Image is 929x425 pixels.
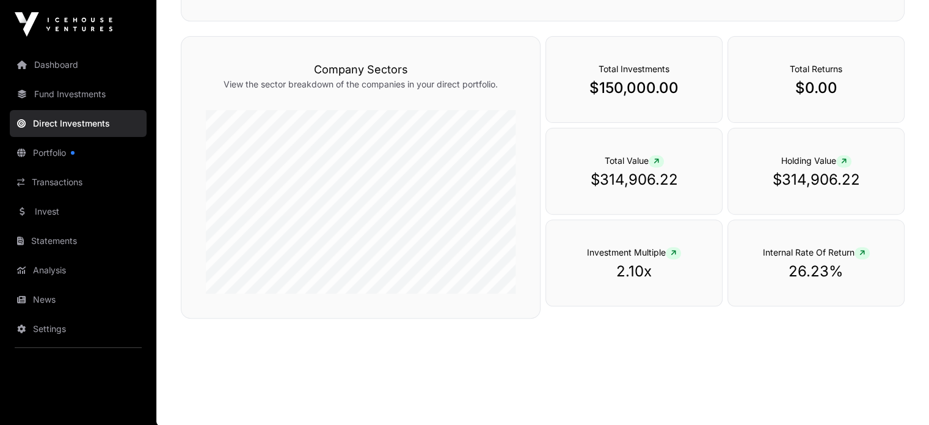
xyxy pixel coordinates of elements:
[10,169,147,196] a: Transactions
[790,64,842,74] span: Total Returns
[781,155,851,166] span: Holding Value
[15,12,112,37] img: Icehouse Ventures Logo
[752,78,880,98] p: $0.00
[10,110,147,137] a: Direct Investments
[10,139,147,166] a: Portfolio
[10,286,147,313] a: News
[599,64,669,74] span: Total Investments
[10,198,147,225] a: Invest
[10,81,147,108] a: Fund Investments
[752,170,880,190] p: $314,906.22
[10,227,147,254] a: Statements
[570,262,698,281] p: 2.10x
[605,155,664,166] span: Total Value
[206,61,516,78] h3: Company Sectors
[206,78,516,91] p: View the sector breakdown of the companies in your direct portfolio.
[10,51,147,78] a: Dashboard
[10,316,147,342] a: Settings
[10,257,147,284] a: Analysis
[868,366,929,425] iframe: Chat Widget
[763,247,870,257] span: Internal Rate Of Return
[570,170,698,190] p: $314,906.22
[587,247,681,257] span: Investment Multiple
[570,78,698,98] p: $150,000.00
[752,262,880,281] p: 26.23%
